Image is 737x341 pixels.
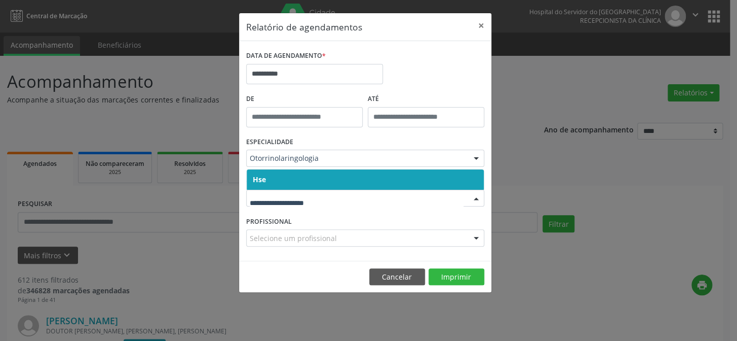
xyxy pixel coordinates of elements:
[368,91,484,107] label: ATÉ
[250,153,463,163] span: Otorrinolaringologia
[369,268,425,286] button: Cancelar
[246,48,326,64] label: DATA DE AGENDAMENTO
[471,13,491,38] button: Close
[250,233,337,244] span: Selecione um profissional
[246,214,292,229] label: PROFISSIONAL
[429,268,484,286] button: Imprimir
[246,134,293,150] label: ESPECIALIDADE
[246,91,363,107] label: De
[246,20,362,33] h5: Relatório de agendamentos
[253,175,266,184] span: Hse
